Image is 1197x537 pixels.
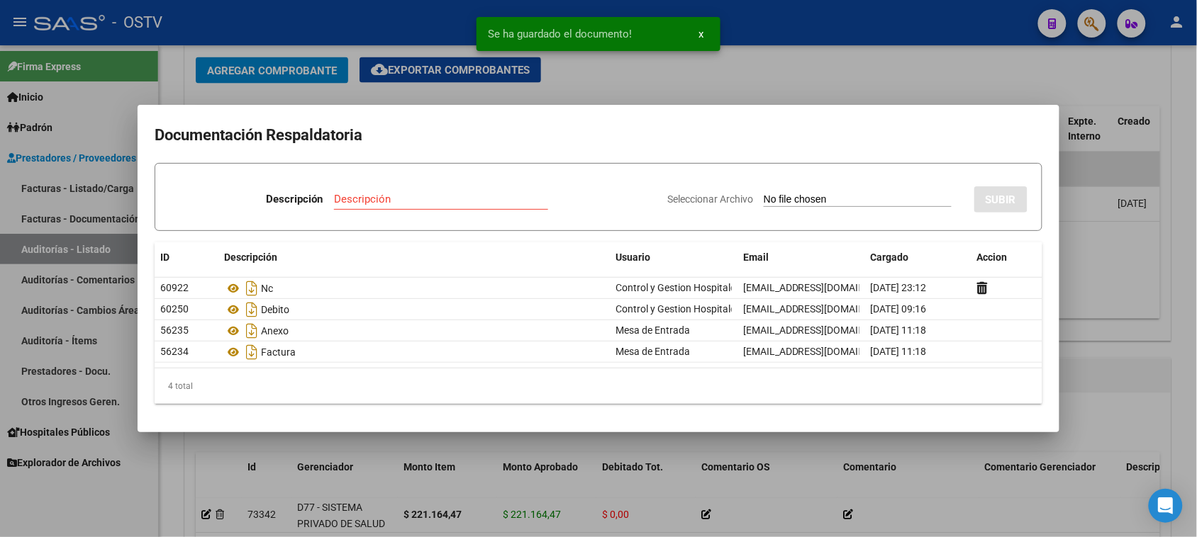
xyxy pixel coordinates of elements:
button: x [687,21,715,47]
span: [EMAIL_ADDRESS][DOMAIN_NAME] [743,303,901,315]
h2: Documentación Respaldatoria [155,122,1042,149]
span: [EMAIL_ADDRESS][DOMAIN_NAME] [743,346,901,357]
span: [EMAIL_ADDRESS][DOMAIN_NAME] [743,324,901,336]
datatable-header-cell: Cargado [865,242,971,273]
span: Control y Gestion Hospitales Públicos (OSTV) [616,303,814,315]
span: Email [743,251,769,263]
i: Descargar documento [243,277,261,300]
span: x [698,28,703,40]
span: Accion [977,251,1008,263]
span: Seleccionar Archivo [667,193,753,205]
datatable-header-cell: Email [737,242,865,273]
span: 60250 [160,303,189,315]
span: [DATE] 09:16 [871,303,927,315]
i: Descargar documento [243,298,261,321]
div: 4 total [155,368,1042,404]
div: Debito [224,298,604,321]
datatable-header-cell: ID [155,242,218,273]
datatable-header-cell: Usuario [610,242,737,273]
span: [DATE] 11:18 [871,324,927,336]
datatable-header-cell: Accion [971,242,1042,273]
span: SUBIR [986,193,1016,206]
div: Factura [224,341,604,363]
span: [EMAIL_ADDRESS][DOMAIN_NAME] [743,282,901,293]
i: Descargar documento [243,341,261,363]
div: Open Intercom Messenger [1149,489,1183,523]
div: Anexo [224,320,604,342]
span: Cargado [871,251,909,263]
i: Descargar documento [243,320,261,342]
span: Se ha guardado el documento! [488,27,632,41]
span: ID [160,251,169,263]
span: [DATE] 11:18 [871,346,927,357]
span: Mesa de Entrada [616,346,690,357]
span: Descripción [224,251,277,263]
span: Usuario [616,251,650,263]
p: Descripción [266,191,323,208]
button: SUBIR [974,186,1028,213]
span: Control y Gestion Hospitales Públicos (OSTV) [616,282,814,293]
datatable-header-cell: Descripción [218,242,610,273]
span: 60922 [160,282,189,293]
span: Mesa de Entrada [616,324,690,336]
span: [DATE] 23:12 [871,282,927,293]
span: 56234 [160,346,189,357]
span: 56235 [160,324,189,336]
div: Nc [224,277,604,300]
